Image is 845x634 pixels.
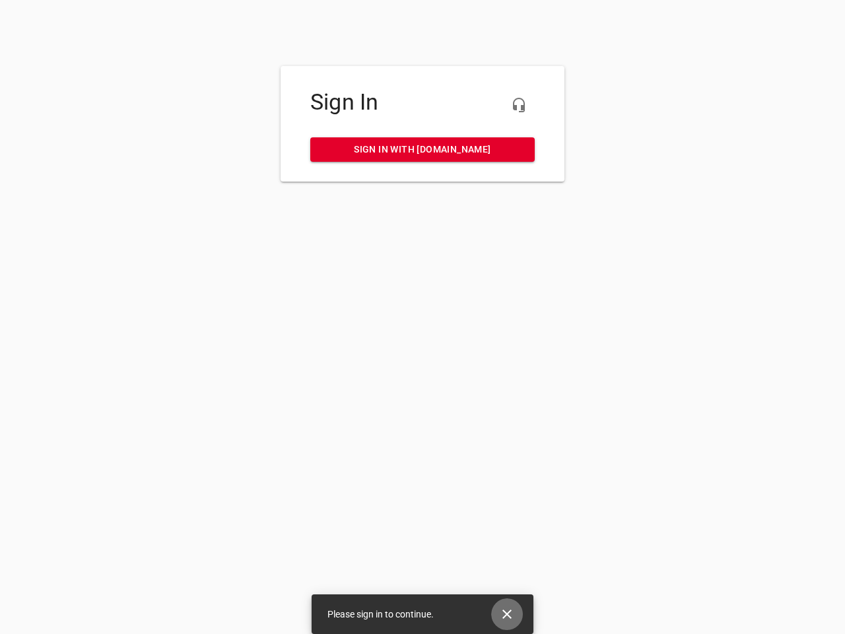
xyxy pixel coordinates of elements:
[310,89,535,116] h4: Sign In
[557,149,835,624] iframe: Chat
[491,598,523,630] button: Close
[327,609,434,619] span: Please sign in to continue.
[310,137,535,162] a: Sign in with [DOMAIN_NAME]
[321,141,524,158] span: Sign in with [DOMAIN_NAME]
